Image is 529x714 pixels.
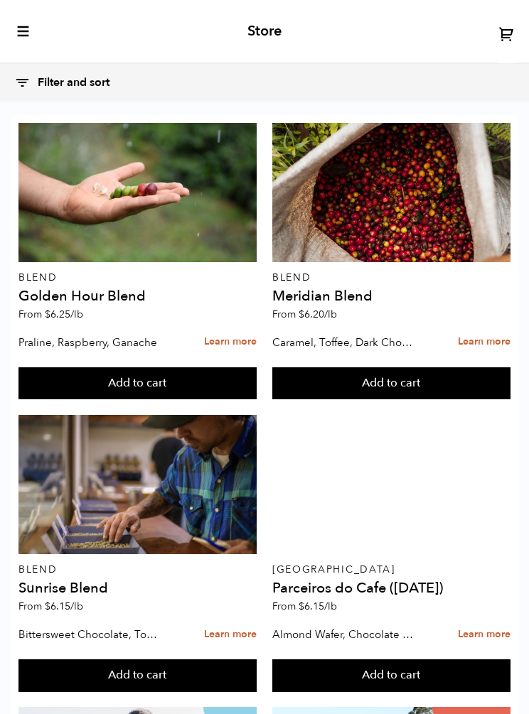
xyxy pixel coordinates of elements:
bdi: 6.25 [45,308,83,321]
p: Blend [18,565,257,575]
bdi: 6.15 [45,600,83,613]
button: Add to cart [18,659,257,692]
a: Learn more [458,327,511,357]
span: $ [299,308,304,321]
a: Learn more [458,620,511,650]
span: /lb [324,600,337,613]
h4: Meridian Blend [272,289,511,303]
bdi: 6.20 [299,308,337,321]
span: /lb [324,308,337,321]
span: $ [299,600,304,613]
p: Bittersweet Chocolate, Toasted Marshmallow, Candied Orange, Praline [18,624,161,645]
span: From [272,600,337,613]
span: /lb [70,308,83,321]
p: Blend [18,273,257,283]
button: Filter and sort [14,67,124,98]
p: Caramel, Toffee, Dark Chocolate [272,332,415,353]
span: $ [45,600,50,613]
h4: Golden Hour Blend [18,289,257,303]
h2: Store [247,23,282,40]
bdi: 6.15 [299,600,337,613]
a: Learn more [204,327,257,357]
button: Add to cart [272,367,511,400]
button: Add to cart [18,367,257,400]
span: From [18,308,83,321]
span: /lb [70,600,83,613]
p: Praline, Raspberry, Ganache [18,332,161,353]
h4: Parceiros do Cafe ([DATE]) [272,581,511,595]
button: Add to cart [272,659,511,692]
p: [GEOGRAPHIC_DATA] [272,565,511,575]
span: From [272,308,337,321]
p: Almond Wafer, Chocolate Ganache, Bing Cherry [272,624,415,645]
p: Blend [272,273,511,283]
button: toggle-mobile-menu [14,24,31,38]
a: Learn more [204,620,257,650]
span: From [18,600,83,613]
span: $ [45,308,50,321]
h4: Sunrise Blend [18,581,257,595]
